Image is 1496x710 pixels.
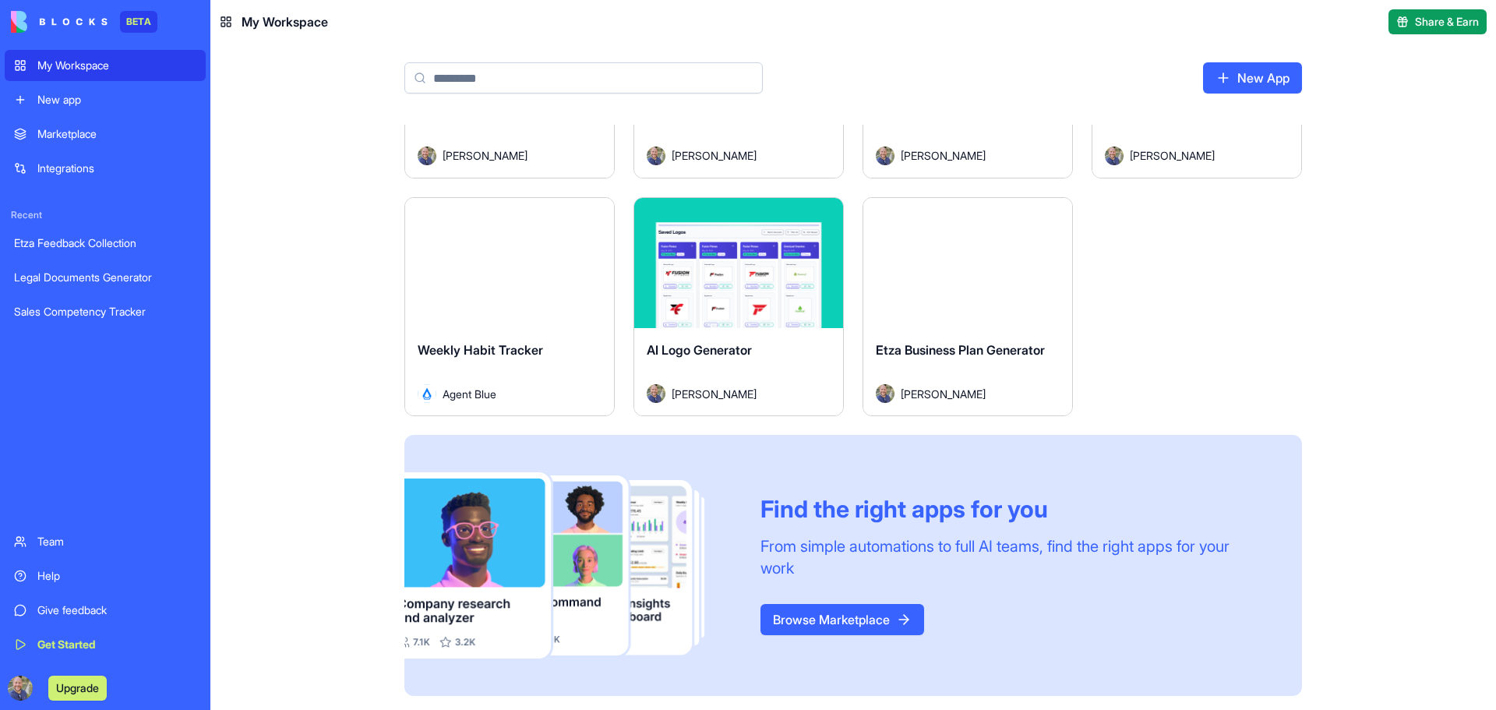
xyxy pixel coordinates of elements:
[1130,147,1215,164] span: [PERSON_NAME]
[14,270,196,285] div: Legal Documents Generator
[37,534,196,549] div: Team
[37,126,196,142] div: Marketplace
[760,495,1265,523] div: Find the right apps for you
[5,228,206,259] a: Etza Feedback Collection
[11,11,157,33] a: BETA
[48,680,107,695] a: Upgrade
[37,161,196,176] div: Integrations
[876,147,894,165] img: Avatar
[672,386,757,402] span: [PERSON_NAME]
[760,535,1265,579] div: From simple automations to full AI teams, find the right apps for your work
[418,147,436,165] img: Avatar
[5,560,206,592] a: Help
[5,118,206,150] a: Marketplace
[672,147,757,164] span: [PERSON_NAME]
[863,197,1073,417] a: Etza Business Plan GeneratorAvatar[PERSON_NAME]
[647,384,665,403] img: Avatar
[443,147,527,164] span: [PERSON_NAME]
[37,602,196,618] div: Give feedback
[404,472,736,659] img: Frame_181_egmpey.png
[876,342,1045,358] span: Etza Business Plan Generator
[443,386,496,402] span: Agent Blue
[37,568,196,584] div: Help
[5,262,206,293] a: Legal Documents Generator
[242,12,328,31] span: My Workspace
[5,296,206,327] a: Sales Competency Tracker
[14,304,196,320] div: Sales Competency Tracker
[418,384,436,403] img: Avatar
[37,637,196,652] div: Get Started
[37,92,196,108] div: New app
[901,147,986,164] span: [PERSON_NAME]
[5,50,206,81] a: My Workspace
[5,595,206,626] a: Give feedback
[901,386,986,402] span: [PERSON_NAME]
[5,84,206,115] a: New app
[5,526,206,557] a: Team
[1388,9,1487,34] button: Share & Earn
[5,209,206,221] span: Recent
[647,342,752,358] span: AI Logo Generator
[48,676,107,701] button: Upgrade
[876,384,894,403] img: Avatar
[5,629,206,660] a: Get Started
[120,11,157,33] div: BETA
[1105,147,1124,165] img: Avatar
[8,676,33,701] img: ACg8ocIBv2xUw5HL-81t5tGPgmC9Ph1g_021R3Lypww5hRQve9x1lELB=s96-c
[14,235,196,251] div: Etza Feedback Collection
[404,197,615,417] a: Weekly Habit TrackerAvatarAgent Blue
[647,147,665,165] img: Avatar
[37,58,196,73] div: My Workspace
[633,197,844,417] a: AI Logo GeneratorAvatar[PERSON_NAME]
[11,11,108,33] img: logo
[1415,14,1479,30] span: Share & Earn
[1203,62,1302,94] a: New App
[5,153,206,184] a: Integrations
[418,342,543,358] span: Weekly Habit Tracker
[760,604,924,635] a: Browse Marketplace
